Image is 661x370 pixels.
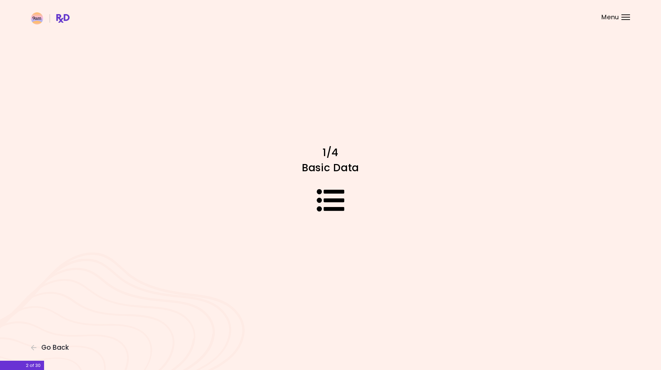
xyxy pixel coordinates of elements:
[31,344,72,351] button: Go Back
[210,146,451,159] h1: 1/4
[601,14,619,20] span: Menu
[41,344,69,351] span: Go Back
[31,12,70,24] img: RxDiet
[210,161,451,174] h1: Basic Data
